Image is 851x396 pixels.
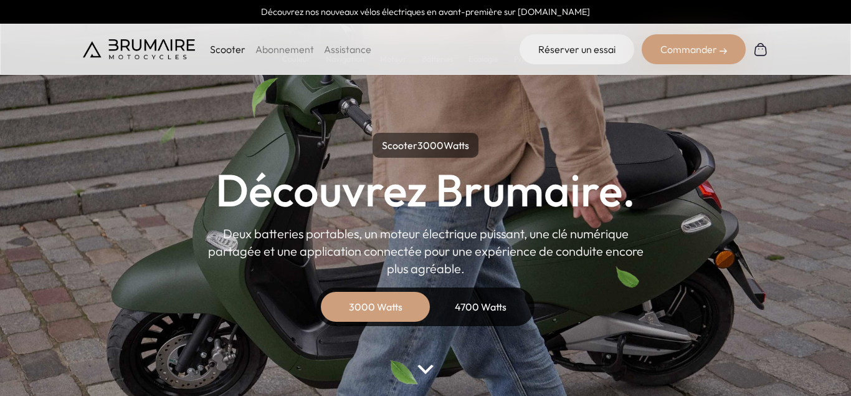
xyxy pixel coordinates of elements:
[520,34,634,64] a: Réserver un essai
[210,42,245,57] p: Scooter
[326,292,425,322] div: 3000 Watts
[720,47,727,55] img: right-arrow-2.png
[207,225,644,278] p: Deux batteries portables, un moteur électrique puissant, une clé numérique partagée et une applic...
[373,133,478,158] p: Scooter Watts
[324,43,371,56] a: Assistance
[417,365,434,374] img: arrow-bottom.png
[417,139,444,152] span: 3000
[430,292,530,322] div: 4700 Watts
[216,168,635,213] h1: Découvrez Brumaire.
[753,42,768,57] img: Panier
[642,34,746,64] div: Commander
[255,43,314,56] a: Abonnement
[83,39,195,59] img: Brumaire Motocycles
